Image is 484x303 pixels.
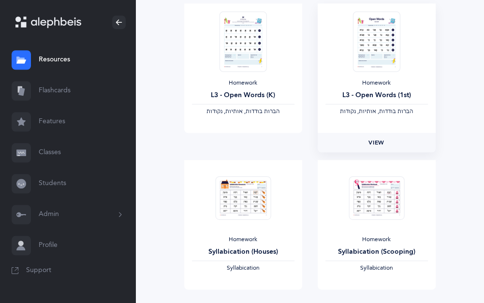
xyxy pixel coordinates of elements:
[368,138,384,147] span: View
[215,176,271,220] img: Homework_Syllabication-EN_Red_Houses_EN_thumbnail_1724301135.png
[325,79,428,87] div: Homework
[340,108,413,115] span: ‫הברות בודדות, אותיות, נקודות‬
[325,264,428,272] div: Syllabication
[318,133,436,152] a: View
[325,247,428,257] div: Syllabication (Scooping)
[26,266,51,275] span: Support
[192,247,294,257] div: Syllabication (Houses)
[325,90,428,101] div: L3 - Open Words (1st)
[219,11,266,72] img: Homework_L3_OpenWords_R_EN_thumbnail_1731229486.png
[192,90,294,101] div: L3 - Open Words (K)
[349,176,404,220] img: Homework_Syllabication-EN_Red_Scooping_EN_thumbnail_1724301177.png
[192,79,294,87] div: Homework
[206,108,279,115] span: ‫הברות בודדות, אותיות, נקודות‬
[436,255,472,291] iframe: Drift Widget Chat Controller
[192,264,294,272] div: Syllabication
[352,11,400,72] img: Homework_L3_OpenWords_O_Red_EN_thumbnail_1731217670.png
[192,236,294,244] div: Homework
[325,236,428,244] div: Homework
